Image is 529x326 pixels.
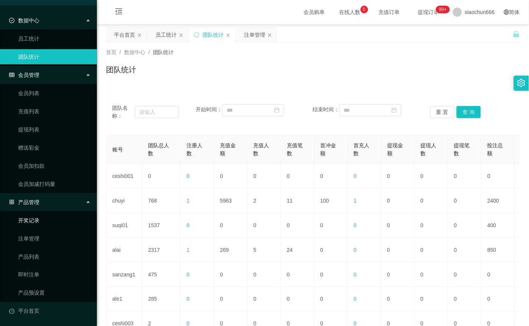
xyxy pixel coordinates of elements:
i: 图标: unlock [513,31,520,37]
div: 团队统计 [202,28,224,42]
span: 账号 [112,147,123,153]
td: sanzang1 [106,262,142,287]
span: 投注总额 [487,142,503,156]
td: 0 [448,262,481,287]
td: 0 [247,213,281,238]
div: 注单管理 [244,28,265,42]
input: 请输入 [135,106,179,118]
span: 数据中心 [124,49,145,55]
span: 首充人数 [354,142,370,156]
a: 充值列表 [18,104,91,119]
span: 1 [187,198,190,204]
td: 285 [142,287,181,312]
td: 0 [448,189,481,213]
td: 24 [281,238,314,262]
i: 图标: global [504,9,509,15]
td: 0 [415,262,448,287]
td: 0 [415,213,448,238]
sup: 5 [361,6,368,13]
td: 0 [314,262,348,287]
td: 850 [481,238,515,262]
span: 0 [187,296,190,302]
td: 0 [481,164,515,189]
td: 11 [281,189,314,213]
a: 注单管理 [18,231,91,246]
td: suqi01 [106,213,142,238]
td: chuyi [106,189,142,213]
h1: 团队统计 [106,64,136,75]
i: 图标: close [226,33,230,37]
td: 0 [247,262,281,287]
span: 0 [354,222,357,228]
i: 图标: close [179,33,184,37]
i: 图标: sync [194,32,199,37]
span: 提现笔数 [454,142,470,156]
td: 400 [481,213,515,238]
td: 0 [448,213,481,238]
span: 团队统计 [153,49,174,55]
td: 475 [142,262,181,287]
div: 平台首页 [114,28,135,42]
span: 会员管理 [9,72,39,78]
sup: 1183 [436,6,450,13]
span: 1 [354,198,357,204]
span: 提现人数 [421,142,437,156]
td: 0 [381,213,414,238]
td: 0 [415,189,448,213]
button: 查 询 [457,106,481,118]
td: 0 [142,164,181,189]
a: 赠送彩金 [18,140,91,155]
a: 会员列表 [18,86,91,101]
span: 0 [187,173,190,179]
i: 图标: close [268,33,272,37]
td: 0 [448,164,481,189]
span: 充值订单 [375,9,404,15]
span: 开始时间： [196,107,222,113]
td: 2400 [481,189,515,213]
td: 2317 [142,238,181,262]
td: 0 [214,287,247,312]
td: 0 [314,164,348,189]
span: 提现订单 [414,9,443,15]
a: 会员加减打码量 [18,176,91,192]
td: 0 [214,262,247,287]
td: 5 [247,238,281,262]
td: 0 [415,164,448,189]
a: 提现列表 [18,122,91,137]
span: 产品管理 [9,199,39,205]
span: 注册人数 [187,142,202,156]
td: 0 [247,287,281,312]
span: 团队名称： [112,104,135,120]
td: 0 [214,164,247,189]
td: 0 [314,238,348,262]
span: / [148,49,150,55]
button: 重 置 [430,106,454,118]
a: 团队统计 [18,49,91,64]
span: 充值笔数 [287,142,303,156]
span: 首页 [106,49,117,55]
i: 图标: appstore-o [9,200,14,205]
span: 充值金额 [220,142,236,156]
span: 0 [354,271,357,278]
td: 0 [448,287,481,312]
i: 图标: calendar [392,108,397,113]
span: 在线人数 [336,9,364,15]
td: 0 [281,262,314,287]
td: 0 [214,213,247,238]
i: 图标: menu-fold [106,0,132,25]
td: 0 [448,238,481,262]
td: 100 [314,189,348,213]
td: ale1 [106,287,142,312]
span: 0 [354,173,357,179]
span: 团队总人数 [148,142,170,156]
td: 0 [281,164,314,189]
span: 0 [187,222,190,228]
i: 图标: close [137,33,142,37]
span: 0 [187,271,190,278]
td: 0 [415,287,448,312]
a: 图标: dashboard平台首页 [9,304,91,319]
a: 产品预设置 [18,285,91,301]
td: 0 [415,238,448,262]
td: 0 [381,164,414,189]
td: 1537 [142,213,181,238]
